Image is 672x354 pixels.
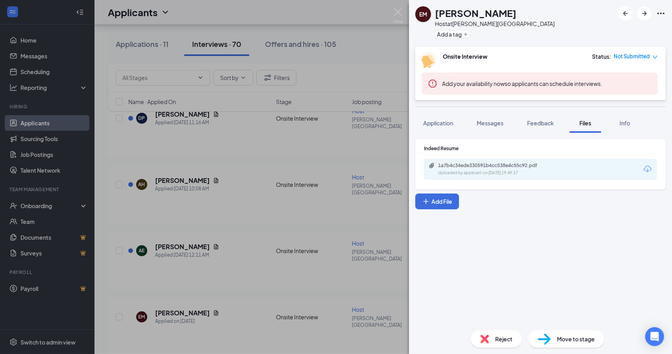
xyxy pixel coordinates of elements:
div: EM [419,10,427,18]
div: Host at [PERSON_NAME][GEOGRAPHIC_DATA] [435,20,555,28]
span: Info [620,119,630,127]
span: down [652,54,658,60]
svg: Download [643,164,652,174]
span: Messages [477,119,504,127]
a: Paperclip1a7b4c34ede330591b4cc538e4c55c92.pdfUploaded by applicant on [DATE] 19:49:17 [429,162,556,176]
svg: Paperclip [429,162,435,169]
span: Files [579,119,591,127]
button: ArrowRight [637,6,652,20]
span: Feedback [527,119,554,127]
svg: Ellipses [656,9,666,18]
span: Move to stage [557,335,595,343]
button: PlusAdd a tag [435,30,470,38]
button: Add your availability now [442,80,505,88]
svg: Plus [463,32,468,37]
div: Uploaded by applicant on [DATE] 19:49:17 [438,170,556,176]
button: Add FilePlus [415,194,459,209]
div: 1a7b4c34ede330591b4cc538e4c55c92.pdf [438,162,548,169]
h1: [PERSON_NAME] [435,6,516,20]
div: Indeed Resume [424,145,657,152]
button: ArrowLeftNew [618,6,633,20]
b: Onsite Interview [443,53,487,60]
span: Application [423,119,453,127]
span: Reject [495,335,513,343]
svg: Error [428,79,437,88]
svg: ArrowRight [640,9,649,18]
svg: ArrowLeftNew [621,9,630,18]
svg: Plus [422,197,430,205]
div: Open Intercom Messenger [645,327,664,346]
span: Not Submitted [614,52,650,60]
span: so applicants can schedule interviews. [442,80,602,87]
div: Status : [592,52,611,60]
